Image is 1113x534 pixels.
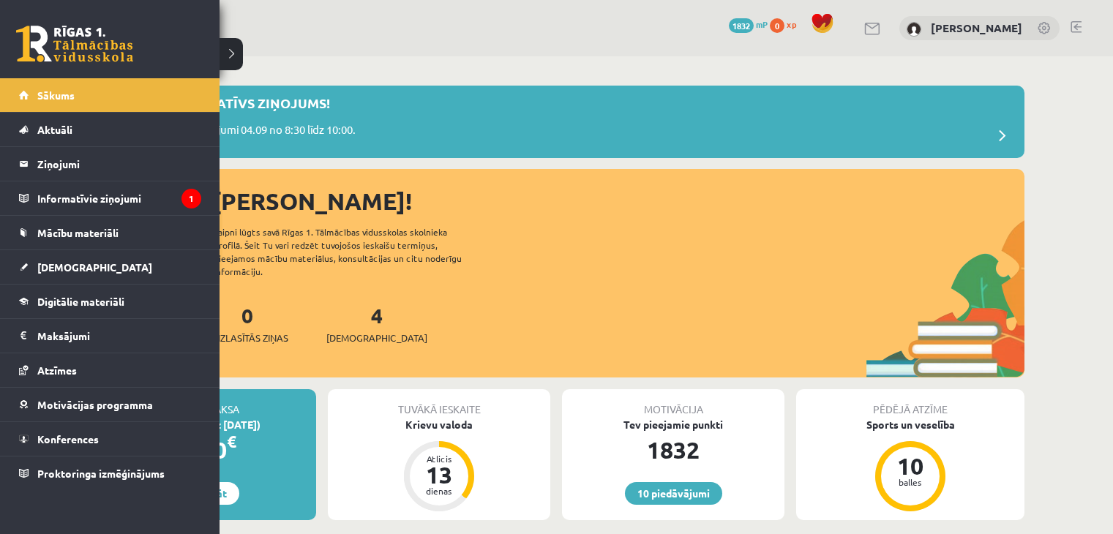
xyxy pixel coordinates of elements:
a: 4[DEMOGRAPHIC_DATA] [326,302,427,345]
a: 0Neizlasītās ziņas [206,302,288,345]
span: mP [756,18,768,30]
a: Krievu valoda Atlicis 13 dienas [328,417,550,514]
span: xp [787,18,796,30]
i: 1 [181,189,201,208]
p: Jauns informatīvs ziņojums! [117,93,330,113]
span: Neizlasītās ziņas [206,331,288,345]
img: Adriana Skurbe [907,22,921,37]
span: Proktoringa izmēģinājums [37,467,165,480]
legend: Maksājumi [37,319,201,353]
a: Atzīmes [19,353,201,387]
a: Motivācijas programma [19,388,201,421]
a: 0 xp [770,18,803,30]
div: [PERSON_NAME]! [212,184,1024,219]
span: Sākums [37,89,75,102]
a: [PERSON_NAME] [931,20,1022,35]
div: 13 [417,463,461,486]
a: Sports un veselība 10 balles [796,417,1024,514]
legend: Ziņojumi [37,147,201,181]
span: Aktuāli [37,123,72,136]
div: Laipni lūgts savā Rīgas 1. Tālmācības vidusskolas skolnieka profilā. Šeit Tu vari redzēt tuvojošo... [214,225,487,278]
div: Atlicis [417,454,461,463]
div: Motivācija [562,389,784,417]
div: balles [888,478,932,486]
span: Motivācijas programma [37,398,153,411]
a: Maksājumi [19,319,201,353]
div: Tev pieejamie punkti [562,417,784,432]
span: Mācību materiāli [37,226,119,239]
div: 1832 [562,432,784,467]
a: Digitālie materiāli [19,285,201,318]
a: Konferences [19,422,201,456]
a: Proktoringa izmēģinājums [19,456,201,490]
div: Pēdējā atzīme [796,389,1024,417]
span: 1832 [729,18,754,33]
legend: Informatīvie ziņojumi [37,181,201,215]
a: Ziņojumi [19,147,201,181]
div: Tuvākā ieskaite [328,389,550,417]
a: Jauns informatīvs ziņojums! eSkolas tehniskie uzlabojumi 04.09 no 8:30 līdz 10:00. [95,93,1017,151]
a: [DEMOGRAPHIC_DATA] [19,250,201,284]
span: Digitālie materiāli [37,295,124,308]
div: 10 [888,454,932,478]
span: Atzīmes [37,364,77,377]
a: Informatīvie ziņojumi1 [19,181,201,215]
p: eSkolas tehniskie uzlabojumi 04.09 no 8:30 līdz 10:00. [95,121,356,142]
a: Aktuāli [19,113,201,146]
span: € [227,431,236,452]
div: Krievu valoda [328,417,550,432]
span: 0 [770,18,784,33]
div: dienas [417,486,461,495]
a: Rīgas 1. Tālmācības vidusskola [16,26,133,62]
span: [DEMOGRAPHIC_DATA] [37,260,152,274]
a: 10 piedāvājumi [625,482,722,505]
a: Sākums [19,78,201,112]
span: [DEMOGRAPHIC_DATA] [326,331,427,345]
a: 1832 mP [729,18,768,30]
span: Konferences [37,432,99,445]
a: Mācību materiāli [19,216,201,249]
div: Sports un veselība [796,417,1024,432]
